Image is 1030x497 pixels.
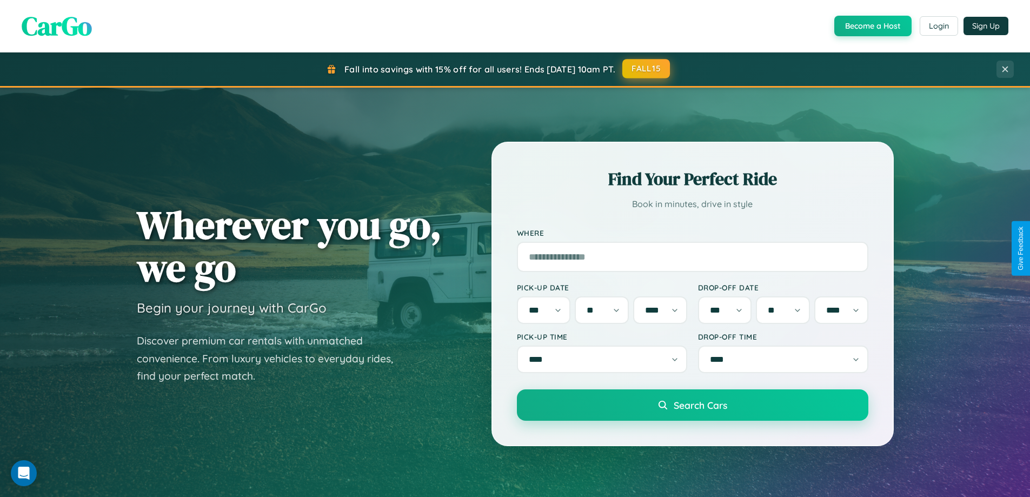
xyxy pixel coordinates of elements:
label: Drop-off Date [698,283,868,292]
label: Pick-up Time [517,332,687,341]
span: Search Cars [674,399,727,411]
button: Search Cars [517,389,868,421]
label: Pick-up Date [517,283,687,292]
span: Fall into savings with 15% off for all users! Ends [DATE] 10am PT. [344,64,615,75]
h1: Wherever you go, we go [137,203,442,289]
label: Where [517,228,868,237]
p: Discover premium car rentals with unmatched convenience. From luxury vehicles to everyday rides, ... [137,332,407,385]
button: Become a Host [834,16,912,36]
span: CarGo [22,8,92,44]
button: FALL15 [622,59,670,78]
label: Drop-off Time [698,332,868,341]
div: Open Intercom Messenger [11,460,37,486]
p: Book in minutes, drive in style [517,196,868,212]
div: Give Feedback [1017,227,1025,270]
h2: Find Your Perfect Ride [517,167,868,191]
button: Sign Up [963,17,1008,35]
button: Login [920,16,958,36]
h3: Begin your journey with CarGo [137,300,327,316]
